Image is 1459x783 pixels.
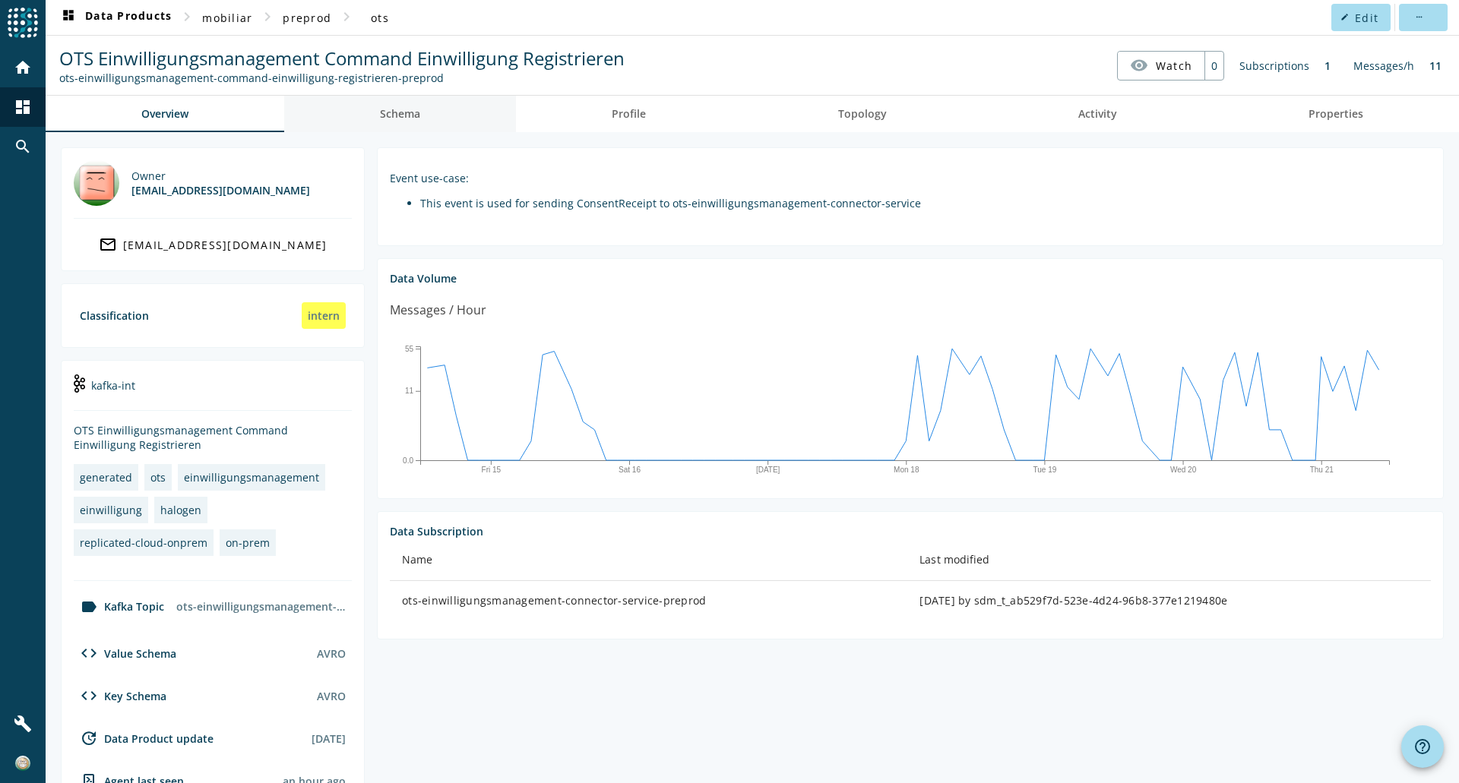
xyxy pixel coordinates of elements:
[907,538,1431,581] th: Last modified
[302,302,346,329] div: intern
[317,646,346,661] div: AVRO
[59,71,625,85] div: Kafka Topic: ots-einwilligungsmanagement-command-einwilligung-registrieren-preprod
[894,466,919,474] text: Mon 18
[1331,4,1391,31] button: Edit
[80,598,98,616] mat-icon: label
[756,466,780,474] text: [DATE]
[1118,52,1204,79] button: Watch
[99,235,117,254] mat-icon: mail_outline
[403,456,413,465] text: 0.0
[131,183,310,197] div: [EMAIL_ADDRESS][DOMAIN_NAME]
[170,593,352,620] div: ots-einwilligungsmanagement-command-einwilligung-registrieren-preprod
[80,535,207,550] div: replicated-cloud-onprem
[390,301,486,320] div: Messages / Hour
[74,729,214,747] div: Data Product update
[380,109,420,119] span: Schema
[8,8,38,38] img: spoud-logo.svg
[74,374,85,393] img: kafka-int
[80,687,98,705] mat-icon: code
[317,689,346,703] div: AVRO
[420,196,1431,210] li: This event is used for sending ConsentReceipt to ots-einwilligungsmanagement-connector-service
[283,11,331,25] span: preprod
[80,470,132,485] div: generated
[226,535,270,550] div: on-prem
[15,756,30,771] img: ee7f7be0806d73fa2adc94478da769d2
[14,715,32,733] mat-icon: build
[1204,52,1223,80] div: 0
[74,160,119,206] img: mbx_302755@mobi.ch
[74,644,176,662] div: Value Schema
[838,109,887,119] span: Topology
[196,4,258,31] button: mobiliar
[59,8,172,27] span: Data Products
[390,171,1431,185] p: Event use-case:
[1078,109,1117,119] span: Activity
[907,581,1431,620] td: [DATE] by sdm_t_ab529f7d-523e-4d24-96b8-377e1219480e
[390,271,1431,286] div: Data Volume
[1130,56,1148,74] mat-icon: visibility
[405,387,414,395] text: 11
[1310,466,1334,474] text: Thu 21
[202,11,252,25] span: mobiliar
[1414,13,1423,21] mat-icon: more_horiz
[1033,466,1057,474] text: Tue 19
[1232,51,1317,81] div: Subscriptions
[1317,51,1338,81] div: 1
[1156,52,1192,79] span: Watch
[53,4,178,31] button: Data Products
[14,58,32,77] mat-icon: home
[277,4,337,31] button: preprod
[74,423,352,452] div: OTS Einwilligungsmanagement Command Einwilligung Registrieren
[80,729,98,747] mat-icon: update
[405,345,414,353] text: 55
[123,238,328,252] div: [EMAIL_ADDRESS][DOMAIN_NAME]
[80,503,142,517] div: einwilligung
[390,524,1431,538] div: Data Subscription
[74,598,164,616] div: Kafka Topic
[337,8,356,26] mat-icon: chevron_right
[390,538,907,581] th: Name
[1170,466,1197,474] text: Wed 20
[74,687,166,705] div: Key Schema
[160,503,201,517] div: halogen
[1309,109,1363,119] span: Properties
[1340,13,1349,21] mat-icon: edit
[1422,51,1449,81] div: 11
[356,4,404,31] button: ots
[184,470,319,485] div: einwilligungsmanagement
[1346,51,1422,81] div: Messages/h
[131,169,310,183] div: Owner
[371,11,389,25] span: ots
[612,109,646,119] span: Profile
[14,137,32,156] mat-icon: search
[258,8,277,26] mat-icon: chevron_right
[312,731,346,746] div: [DATE]
[178,8,196,26] mat-icon: chevron_right
[74,373,352,411] div: kafka-int
[402,593,895,608] div: ots-einwilligungsmanagement-connector-service-preprod
[1355,11,1378,25] span: Edit
[141,109,188,119] span: Overview
[1413,737,1432,756] mat-icon: help_outline
[74,231,352,258] a: [EMAIL_ADDRESS][DOMAIN_NAME]
[59,8,78,27] mat-icon: dashboard
[80,308,149,323] div: Classification
[150,470,166,485] div: ots
[619,466,641,474] text: Sat 16
[59,46,625,71] span: OTS Einwilligungsmanagement Command Einwilligung Registrieren
[80,644,98,662] mat-icon: code
[14,98,32,116] mat-icon: dashboard
[482,466,502,474] text: Fri 15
